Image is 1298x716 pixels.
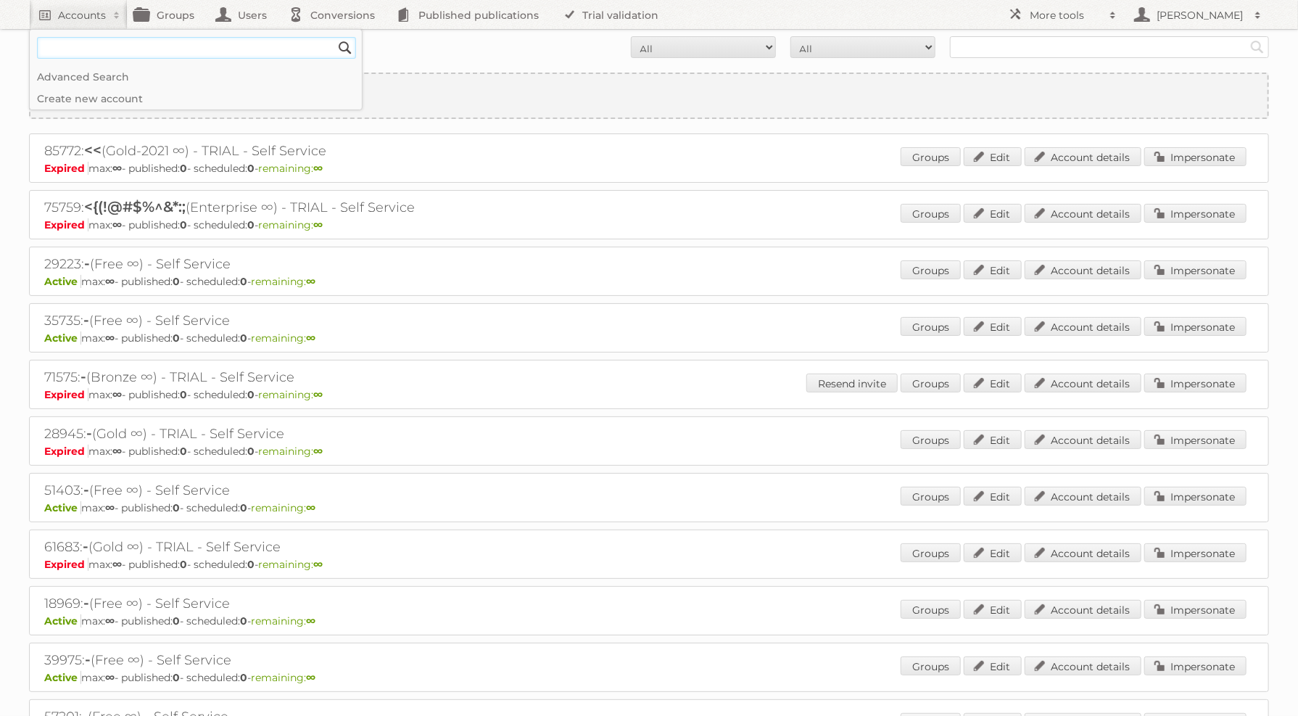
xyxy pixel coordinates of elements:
[240,671,247,684] strong: 0
[44,538,552,556] h2: 61683: (Gold ∞) - TRIAL - Self Service
[105,671,115,684] strong: ∞
[1025,543,1141,562] a: Account details
[901,147,961,166] a: Groups
[1144,374,1247,392] a: Impersonate
[44,368,552,387] h2: 71575: (Bronze ∞) - TRIAL - Self Service
[901,317,961,336] a: Groups
[313,162,323,175] strong: ∞
[1025,657,1141,675] a: Account details
[44,218,1254,231] p: max: - published: - scheduled: -
[1144,317,1247,336] a: Impersonate
[112,558,122,571] strong: ∞
[313,445,323,458] strong: ∞
[258,218,323,231] span: remaining:
[1025,374,1141,392] a: Account details
[44,501,81,514] span: Active
[251,501,315,514] span: remaining:
[180,445,187,458] strong: 0
[112,388,122,401] strong: ∞
[44,388,88,401] span: Expired
[306,671,315,684] strong: ∞
[1144,487,1247,506] a: Impersonate
[1144,600,1247,619] a: Impersonate
[901,204,961,223] a: Groups
[251,332,315,345] span: remaining:
[44,671,1254,684] p: max: - published: - scheduled: -
[44,141,552,160] h2: 85772: (Gold-2021 ∞) - TRIAL - Self Service
[247,388,255,401] strong: 0
[1025,317,1141,336] a: Account details
[112,162,122,175] strong: ∞
[84,141,102,159] span: <<
[901,657,961,675] a: Groups
[44,332,81,345] span: Active
[1144,657,1247,675] a: Impersonate
[112,218,122,231] strong: ∞
[1144,430,1247,449] a: Impersonate
[44,332,1254,345] p: max: - published: - scheduled: -
[44,162,1254,175] p: max: - published: - scheduled: -
[1025,147,1141,166] a: Account details
[1025,600,1141,619] a: Account details
[180,218,187,231] strong: 0
[83,481,89,498] span: -
[901,543,961,562] a: Groups
[258,445,323,458] span: remaining:
[30,74,1268,118] a: Create new account
[1030,8,1102,22] h2: More tools
[901,430,961,449] a: Groups
[1144,204,1247,223] a: Impersonate
[306,275,315,288] strong: ∞
[83,311,89,329] span: -
[251,671,315,684] span: remaining:
[240,275,247,288] strong: 0
[180,162,187,175] strong: 0
[313,218,323,231] strong: ∞
[240,332,247,345] strong: 0
[44,558,1254,571] p: max: - published: - scheduled: -
[44,445,1254,458] p: max: - published: - scheduled: -
[1025,260,1141,279] a: Account details
[306,501,315,514] strong: ∞
[313,388,323,401] strong: ∞
[258,388,323,401] span: remaining:
[173,501,180,514] strong: 0
[44,445,88,458] span: Expired
[334,37,356,59] input: Search
[44,614,81,627] span: Active
[806,374,898,392] a: Resend invite
[44,162,88,175] span: Expired
[44,218,88,231] span: Expired
[964,317,1022,336] a: Edit
[112,445,122,458] strong: ∞
[44,388,1254,401] p: max: - published: - scheduled: -
[901,600,961,619] a: Groups
[44,198,552,217] h2: 75759: (Enterprise ∞) - TRIAL - Self Service
[258,558,323,571] span: remaining:
[85,651,91,668] span: -
[180,388,187,401] strong: 0
[964,600,1022,619] a: Edit
[105,332,115,345] strong: ∞
[58,8,106,22] h2: Accounts
[44,671,81,684] span: Active
[44,424,552,443] h2: 28945: (Gold ∞) - TRIAL - Self Service
[1025,204,1141,223] a: Account details
[251,275,315,288] span: remaining:
[247,558,255,571] strong: 0
[964,657,1022,675] a: Edit
[86,424,92,442] span: -
[964,204,1022,223] a: Edit
[173,275,180,288] strong: 0
[964,147,1022,166] a: Edit
[1153,8,1247,22] h2: [PERSON_NAME]
[30,88,362,110] a: Create new account
[44,594,552,613] h2: 18969: (Free ∞) - Self Service
[44,275,81,288] span: Active
[173,671,180,684] strong: 0
[964,430,1022,449] a: Edit
[964,374,1022,392] a: Edit
[1025,487,1141,506] a: Account details
[247,445,255,458] strong: 0
[306,332,315,345] strong: ∞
